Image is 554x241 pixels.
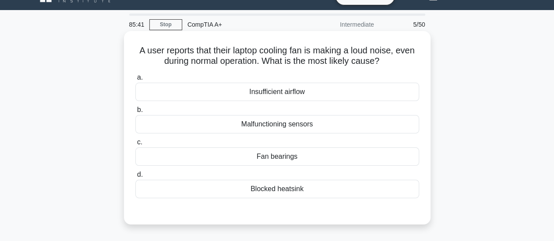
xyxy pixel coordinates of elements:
div: Intermediate [303,16,379,33]
span: a. [137,73,143,81]
div: CompTIA A+ [182,16,303,33]
div: Insufficient airflow [135,83,419,101]
a: Stop [149,19,182,30]
span: b. [137,106,143,113]
h5: A user reports that their laptop cooling fan is making a loud noise, even during normal operation... [134,45,420,67]
div: Fan bearings [135,147,419,166]
div: 85:41 [124,16,149,33]
div: 5/50 [379,16,430,33]
div: Malfunctioning sensors [135,115,419,133]
span: c. [137,138,142,146]
span: d. [137,171,143,178]
div: Blocked heatsink [135,180,419,198]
